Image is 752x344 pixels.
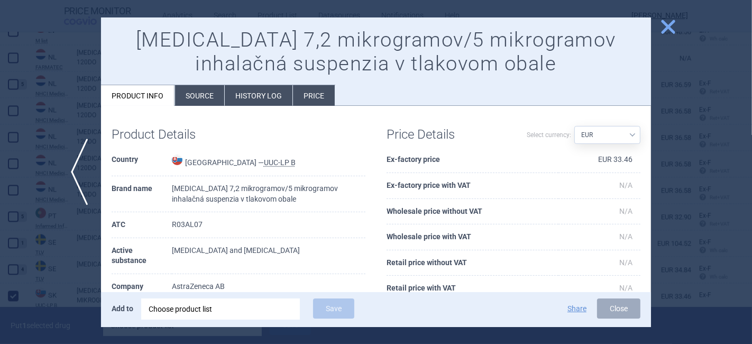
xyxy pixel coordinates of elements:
[172,212,365,238] td: R03AL07
[619,232,632,241] span: N/A
[112,147,172,176] th: Country
[225,85,292,106] li: History log
[112,274,172,300] th: Company
[387,173,558,199] th: Ex-factory price with VAT
[387,199,558,225] th: Wholesale price without VAT
[567,305,586,312] button: Share
[619,258,632,267] span: N/A
[112,127,239,142] h1: Product Details
[387,127,513,142] h1: Price Details
[527,126,571,144] label: Select currency:
[313,298,354,319] button: Save
[597,298,640,319] button: Close
[172,176,365,212] td: [MEDICAL_DATA] 7,2 mikrogramov/5 mikrogramov inhalačná suspenzia v tlakovom obale
[112,212,172,238] th: ATC
[558,147,640,173] td: EUR 33.46
[387,276,558,302] th: Retail price with VAT
[619,284,632,292] span: N/A
[141,298,300,320] div: Choose product list
[112,176,172,212] th: Brand name
[619,207,632,215] span: N/A
[112,298,133,319] p: Add to
[149,298,292,320] div: Choose product list
[101,85,175,106] li: Product info
[172,274,365,300] td: AstraZeneca AB
[112,28,640,76] h1: [MEDICAL_DATA] 7,2 mikrogramov/5 mikrogramov inhalačná suspenzia v tlakovom obale
[387,250,558,276] th: Retail price without VAT
[387,147,558,173] th: Ex-factory price
[619,181,632,189] span: N/A
[172,155,182,165] img: Slovakia
[112,238,172,274] th: Active substance
[293,85,335,106] li: Price
[172,147,365,176] td: [GEOGRAPHIC_DATA] —
[264,158,296,167] abbr: UUC-LP B — List of medicinal products published by the Ministry of Health of the Slovak Republic ...
[172,238,365,274] td: [MEDICAL_DATA] and [MEDICAL_DATA]
[175,85,224,106] li: Source
[387,224,558,250] th: Wholesale price with VAT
